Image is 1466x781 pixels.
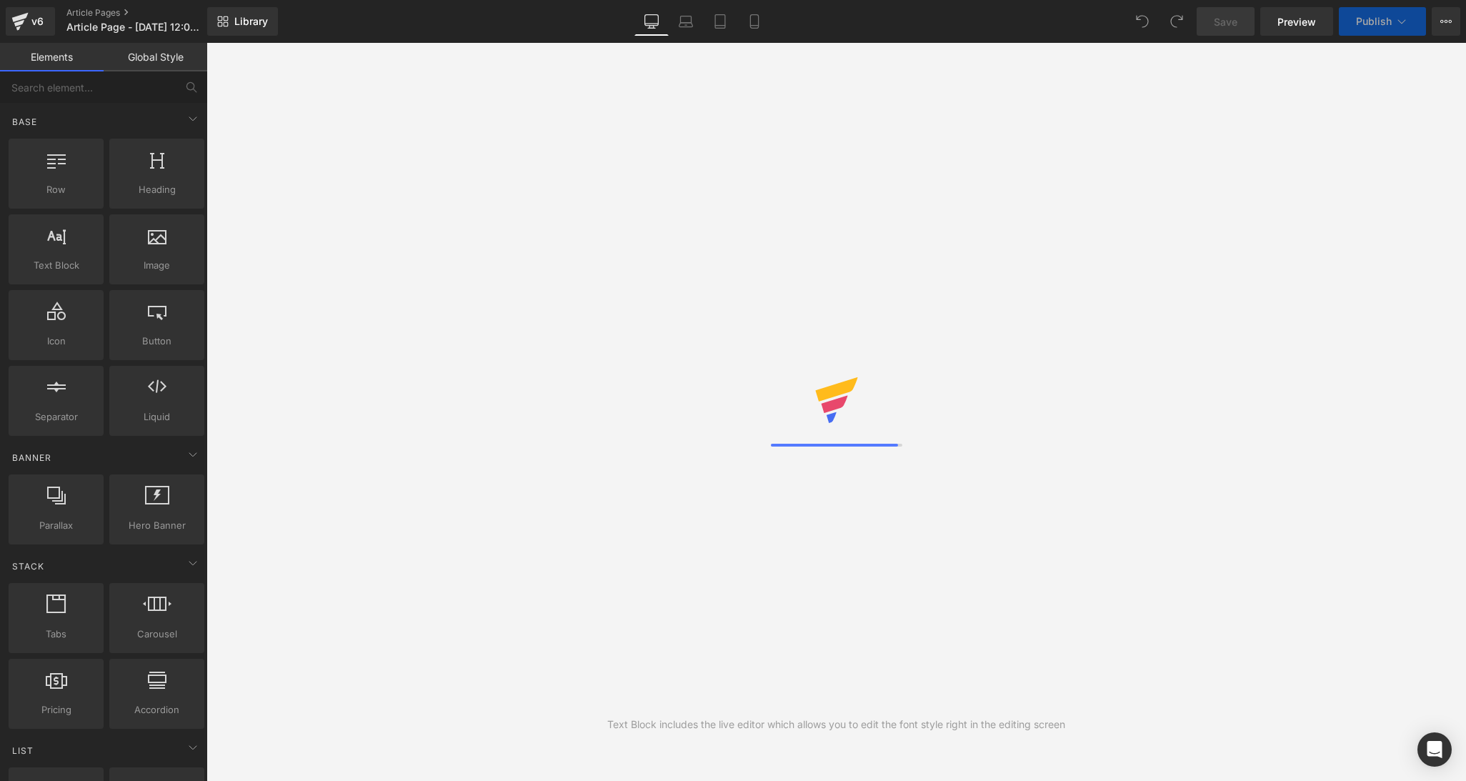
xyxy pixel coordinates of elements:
[13,182,99,197] span: Row
[11,559,46,573] span: Stack
[1417,732,1452,767] div: Open Intercom Messenger
[11,115,39,129] span: Base
[1277,14,1316,29] span: Preview
[634,7,669,36] a: Desktop
[66,21,203,33] span: Article Page - [DATE] 12:07:17
[1356,16,1392,27] span: Publish
[11,451,53,464] span: Banner
[1214,14,1237,29] span: Save
[13,409,99,424] span: Separator
[114,258,200,273] span: Image
[114,518,200,533] span: Hero Banner
[11,744,35,757] span: List
[1260,7,1333,36] a: Preview
[29,12,46,31] div: v6
[114,409,200,424] span: Liquid
[1339,7,1426,36] button: Publish
[1162,7,1191,36] button: Redo
[114,702,200,717] span: Accordion
[1128,7,1157,36] button: Undo
[104,43,207,71] a: Global Style
[607,717,1065,732] div: Text Block includes the live editor which allows you to edit the font style right in the editing ...
[1432,7,1460,36] button: More
[669,7,703,36] a: Laptop
[703,7,737,36] a: Tablet
[13,627,99,642] span: Tabs
[114,627,200,642] span: Carousel
[13,258,99,273] span: Text Block
[66,7,230,19] a: Article Pages
[234,15,268,28] span: Library
[13,334,99,349] span: Icon
[114,334,200,349] span: Button
[13,702,99,717] span: Pricing
[737,7,772,36] a: Mobile
[6,7,55,36] a: v6
[114,182,200,197] span: Heading
[13,518,99,533] span: Parallax
[207,7,278,36] a: New Library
